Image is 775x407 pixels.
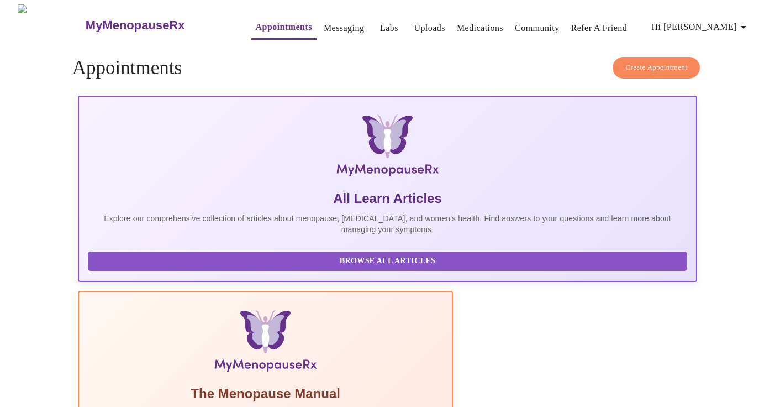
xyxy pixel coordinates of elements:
[457,20,503,36] a: Medications
[256,19,312,35] a: Appointments
[452,17,508,39] button: Medications
[380,20,398,36] a: Labs
[371,17,407,39] button: Labs
[99,254,676,268] span: Browse All Articles
[88,190,687,207] h5: All Learn Articles
[409,17,450,39] button: Uploads
[571,20,628,36] a: Refer a Friend
[251,16,317,40] button: Appointments
[88,213,687,235] p: Explore our comprehensive collection of articles about menopause, [MEDICAL_DATA], and women's hea...
[18,4,84,46] img: MyMenopauseRx Logo
[652,19,750,35] span: Hi [PERSON_NAME]
[613,57,700,79] button: Create Appointment
[625,61,687,74] span: Create Appointment
[567,17,632,39] button: Refer a Friend
[86,18,185,33] h3: MyMenopauseRx
[144,310,387,376] img: Menopause Manual
[72,57,703,79] h4: Appointments
[319,17,368,39] button: Messaging
[324,20,364,36] a: Messaging
[88,252,687,271] button: Browse All Articles
[414,20,445,36] a: Uploads
[510,17,564,39] button: Community
[88,385,444,403] h5: The Menopause Manual
[647,16,755,38] button: Hi [PERSON_NAME]
[84,6,229,45] a: MyMenopauseRx
[88,255,690,265] a: Browse All Articles
[181,114,594,181] img: MyMenopauseRx Logo
[515,20,560,36] a: Community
